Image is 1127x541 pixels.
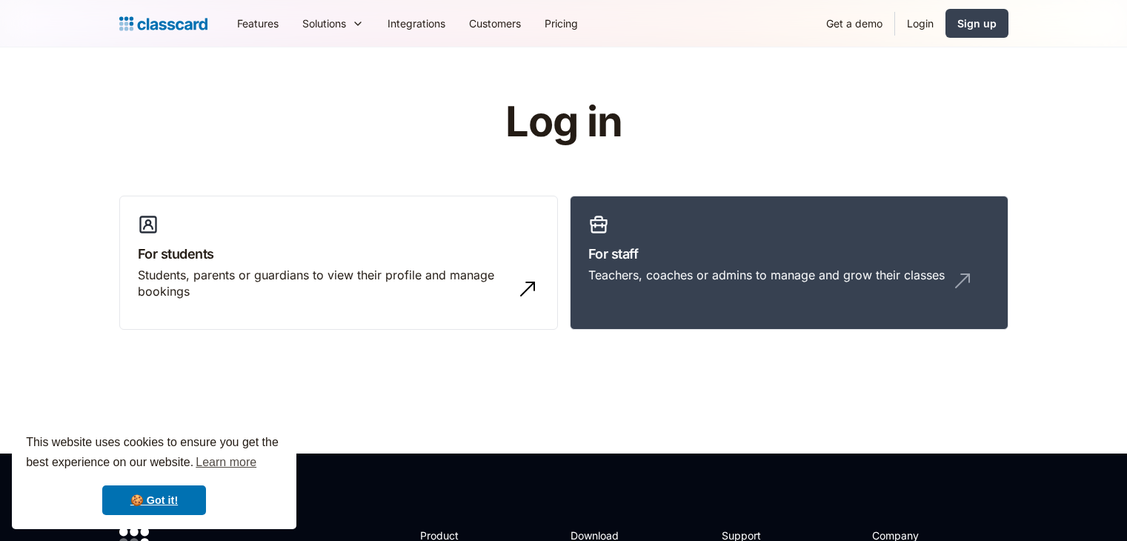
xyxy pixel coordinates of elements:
div: Solutions [290,7,376,40]
a: Get a demo [814,7,894,40]
a: Pricing [533,7,590,40]
div: Solutions [302,16,346,31]
a: Sign up [945,9,1008,38]
span: This website uses cookies to ensure you get the best experience on our website. [26,434,282,474]
h1: Log in [328,99,799,145]
a: Features [225,7,290,40]
a: Customers [457,7,533,40]
h3: For staff [588,244,990,264]
h3: For students [138,244,539,264]
a: Logo [119,13,207,34]
a: Integrations [376,7,457,40]
a: Login [895,7,945,40]
div: Students, parents or guardians to view their profile and manage bookings [138,267,510,300]
div: cookieconsent [12,419,296,529]
div: Sign up [957,16,997,31]
a: For studentsStudents, parents or guardians to view their profile and manage bookings [119,196,558,331]
a: dismiss cookie message [102,485,206,515]
a: For staffTeachers, coaches or admins to manage and grow their classes [570,196,1008,331]
div: Teachers, coaches or admins to manage and grow their classes [588,267,945,283]
a: learn more about cookies [193,451,259,474]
